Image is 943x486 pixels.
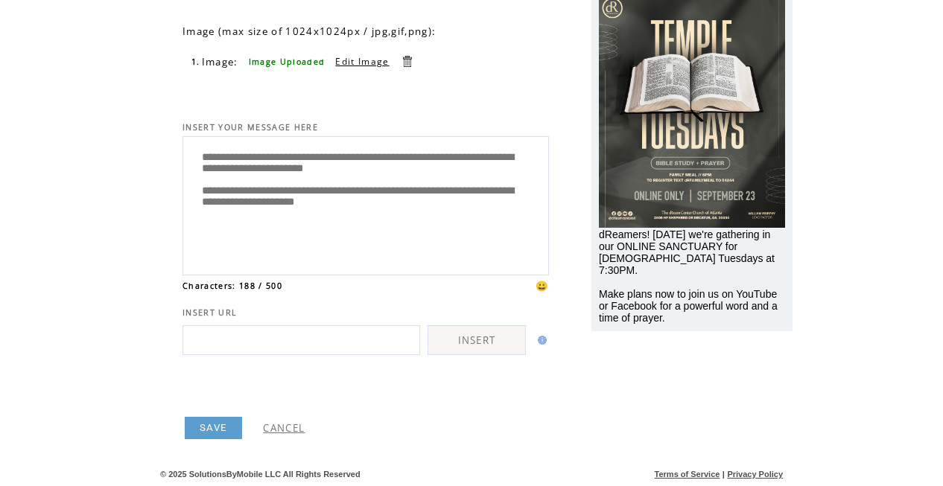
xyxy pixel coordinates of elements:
span: INSERT URL [182,307,237,318]
a: Privacy Policy [727,470,783,479]
span: Image: [202,55,238,68]
a: INSERT [428,325,526,355]
span: 1. [191,57,200,67]
a: Edit Image [335,55,389,68]
span: 😀 [536,279,549,292]
a: CANCEL [263,421,305,435]
span: | [723,470,725,479]
span: Image (max size of 1024x1024px / jpg,gif,png): [182,25,436,38]
a: SAVE [185,417,242,439]
span: INSERT YOUR MESSAGE HERE [182,122,318,132]
a: Delete this item [400,54,414,68]
span: dReamers! [DATE] we're gathering in our ONLINE SANCTUARY for [DEMOGRAPHIC_DATA] Tuesdays at 7:30P... [599,228,778,324]
a: Terms of Service [655,470,720,479]
span: Characters: 188 / 500 [182,281,282,291]
img: help.gif [533,336,547,345]
span: Image Uploaded [249,57,326,67]
span: © 2025 SolutionsByMobile LLC All Rights Reserved [160,470,361,479]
